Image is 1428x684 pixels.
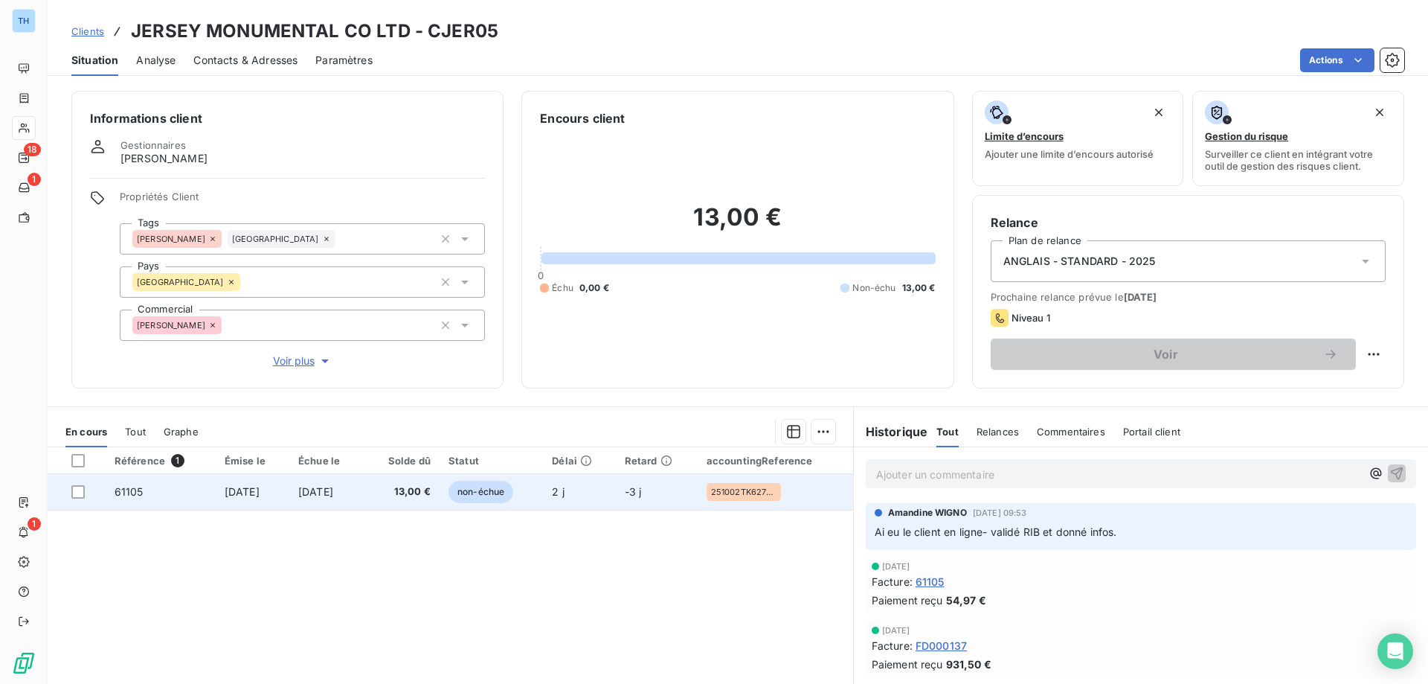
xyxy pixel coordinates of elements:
div: Référence [115,454,207,467]
h6: Historique [854,423,928,441]
span: [PERSON_NAME] [137,321,205,330]
span: ANGLAIS - STANDARD - 2025 [1003,254,1156,269]
span: Clients [71,25,104,37]
span: Gestionnaires [120,139,186,151]
span: Ajouter une limite d’encours autorisé [985,148,1154,160]
span: Limite d’encours [985,130,1064,142]
span: Paramètres [315,53,373,68]
button: Limite d’encoursAjouter une limite d’encours autorisé [972,91,1184,186]
span: 2 j [552,485,564,498]
span: Voir [1009,348,1323,360]
span: [DATE] [1124,291,1157,303]
span: 54,97 € [946,592,986,608]
span: [DATE] 09:53 [973,508,1027,517]
span: 18 [24,143,41,156]
span: [GEOGRAPHIC_DATA] [232,234,319,243]
div: Retard [625,455,689,467]
span: [DATE] [225,485,260,498]
span: Paiement reçu [872,656,943,672]
span: Tout [125,426,146,438]
div: accountingReference [707,455,844,467]
h6: Encours client [540,109,625,127]
span: Ai eu le client en ligne- validé RIB et donné infos. [875,525,1117,538]
span: [DATE] [882,562,910,571]
span: 1 [171,454,184,467]
span: 61105 [115,485,144,498]
input: Ajouter une valeur [240,275,252,289]
div: TH [12,9,36,33]
span: 0,00 € [579,281,609,295]
div: Statut [448,455,534,467]
span: Propriétés Client [120,191,485,211]
span: [PERSON_NAME] [137,234,205,243]
div: Échue le [298,455,355,467]
span: Prochaine relance prévue le [991,291,1386,303]
span: 13,00 € [373,485,431,499]
span: Amandine WIGNO [888,506,967,520]
span: En cours [65,426,107,438]
span: FD000137 [916,638,967,653]
span: [PERSON_NAME] [120,151,208,166]
span: Situation [71,53,118,68]
span: Voir plus [273,354,332,368]
span: 61105 [916,574,945,589]
span: Facture : [872,574,913,589]
input: Ajouter une valeur [335,232,347,246]
span: Relances [977,426,1019,438]
span: Surveiller ce client en intégrant votre outil de gestion des risques client. [1205,148,1392,172]
div: Délai [552,455,606,467]
span: Non-échu [852,281,895,295]
span: 1 [28,517,41,531]
h3: JERSEY MONUMENTAL CO LTD - CJER05 [131,18,498,45]
h2: 13,00 € [540,202,935,247]
button: Voir plus [120,353,485,369]
span: [DATE] [298,485,333,498]
span: Contacts & Adresses [193,53,297,68]
div: Solde dû [373,455,431,467]
span: Facture : [872,638,913,653]
img: Logo LeanPay [12,651,36,675]
input: Ajouter une valeur [222,319,234,332]
div: Émise le [225,455,280,467]
button: Actions [1300,48,1374,72]
span: Analyse [136,53,176,68]
span: [DATE] [882,626,910,635]
span: Portail client [1123,426,1180,438]
span: 13,00 € [902,281,936,295]
span: 0 [538,269,544,281]
div: Open Intercom Messenger [1377,633,1413,669]
span: 1 [28,173,41,186]
span: [GEOGRAPHIC_DATA] [137,278,224,287]
span: Niveau 1 [1011,312,1050,324]
span: 251002TK62713AW [711,488,776,496]
span: 931,50 € [946,656,991,672]
span: Gestion du risque [1205,130,1288,142]
span: Paiement reçu [872,592,943,608]
span: Tout [936,426,959,438]
h6: Relance [991,214,1386,231]
span: non-échue [448,481,513,503]
span: Graphe [164,426,199,438]
span: Échu [552,281,573,295]
h6: Informations client [90,109,485,127]
span: -3 j [625,485,642,498]
button: Gestion du risqueSurveiller ce client en intégrant votre outil de gestion des risques client. [1192,91,1404,186]
button: Voir [991,339,1356,370]
a: Clients [71,24,104,39]
span: Commentaires [1037,426,1105,438]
